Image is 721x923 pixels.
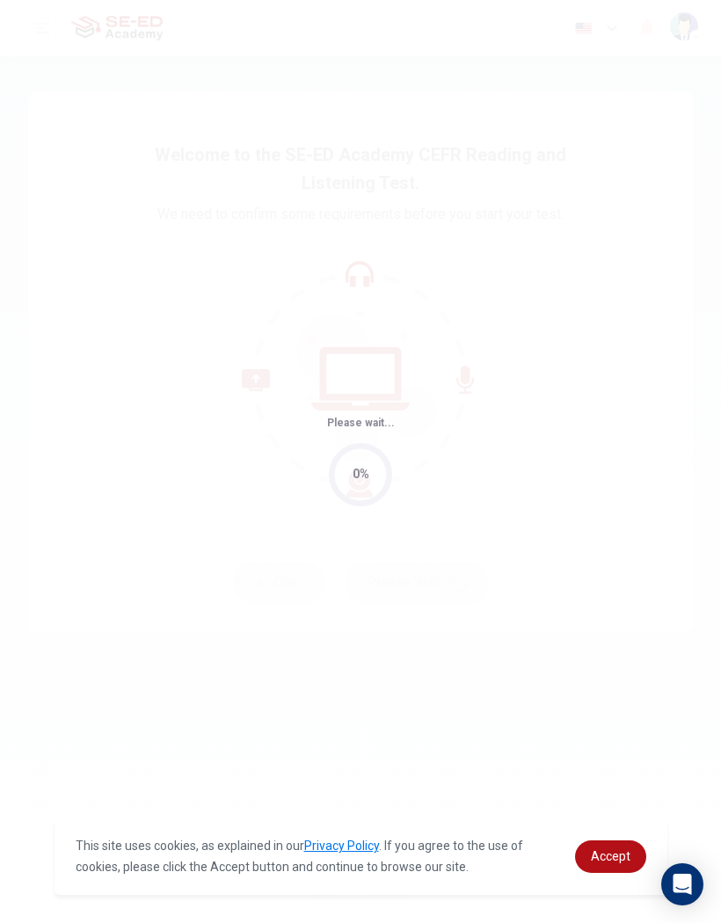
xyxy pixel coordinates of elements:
a: Privacy Policy [304,839,379,853]
span: Accept [591,849,630,863]
span: Please wait... [327,417,395,429]
span: This site uses cookies, as explained in our . If you agree to the use of cookies, please click th... [76,839,523,874]
div: 0% [353,464,369,484]
div: Open Intercom Messenger [661,863,703,905]
a: dismiss cookie message [575,840,646,873]
div: cookieconsent [55,818,667,895]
